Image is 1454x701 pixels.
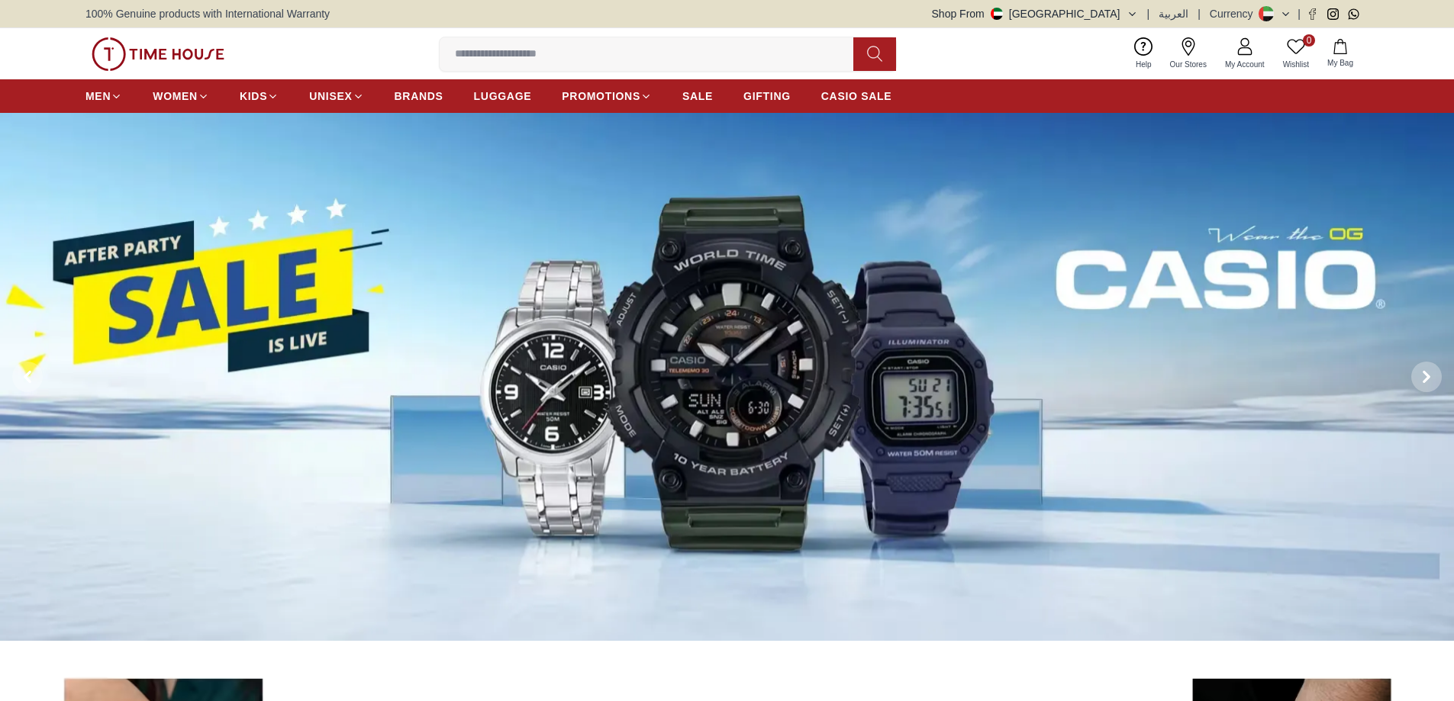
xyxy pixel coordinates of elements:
[743,88,791,104] span: GIFTING
[932,6,1138,21] button: Shop From[GEOGRAPHIC_DATA]
[821,82,892,110] a: CASIO SALE
[1159,6,1188,21] button: العربية
[991,8,1003,20] img: United Arab Emirates
[1277,59,1315,70] span: Wishlist
[682,82,713,110] a: SALE
[309,82,363,110] a: UNISEX
[562,88,640,104] span: PROMOTIONS
[240,82,279,110] a: KIDS
[153,82,209,110] a: WOMEN
[682,88,713,104] span: SALE
[743,82,791,110] a: GIFTING
[1147,6,1150,21] span: |
[1130,59,1158,70] span: Help
[474,88,532,104] span: LUGGAGE
[474,82,532,110] a: LUGGAGE
[1198,6,1201,21] span: |
[1321,57,1359,69] span: My Bag
[85,6,330,21] span: 100% Genuine products with International Warranty
[153,88,198,104] span: WOMEN
[1348,8,1359,20] a: Whatsapp
[562,82,652,110] a: PROMOTIONS
[1327,8,1339,20] a: Instagram
[240,88,267,104] span: KIDS
[821,88,892,104] span: CASIO SALE
[1164,59,1213,70] span: Our Stores
[1210,6,1259,21] div: Currency
[85,88,111,104] span: MEN
[395,88,443,104] span: BRANDS
[85,82,122,110] a: MEN
[309,88,352,104] span: UNISEX
[1307,8,1318,20] a: Facebook
[1303,34,1315,47] span: 0
[395,82,443,110] a: BRANDS
[1219,59,1271,70] span: My Account
[1298,6,1301,21] span: |
[1127,34,1161,73] a: Help
[1318,36,1362,72] button: My Bag
[92,37,224,71] img: ...
[1161,34,1216,73] a: Our Stores
[1274,34,1318,73] a: 0Wishlist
